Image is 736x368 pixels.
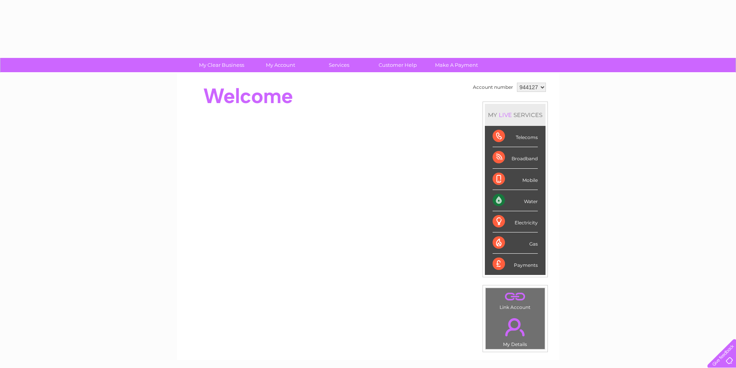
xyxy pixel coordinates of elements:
div: LIVE [497,111,513,119]
div: Electricity [493,211,538,232]
div: Water [493,190,538,211]
div: Gas [493,232,538,254]
a: Services [307,58,371,72]
a: Make A Payment [425,58,488,72]
div: MY SERVICES [485,104,546,126]
div: Telecoms [493,126,538,147]
a: . [488,290,543,304]
a: . [488,314,543,341]
td: Link Account [485,288,545,312]
div: Payments [493,254,538,275]
div: Broadband [493,147,538,168]
a: My Clear Business [190,58,253,72]
td: My Details [485,312,545,349]
td: Account number [471,81,515,94]
a: Customer Help [366,58,430,72]
div: Mobile [493,169,538,190]
a: My Account [248,58,312,72]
